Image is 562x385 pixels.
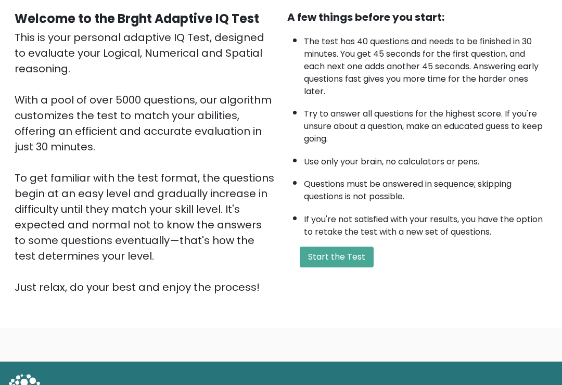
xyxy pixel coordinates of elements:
[304,30,547,98] li: The test has 40 questions and needs to be finished in 30 minutes. You get 45 seconds for the firs...
[304,102,547,145] li: Try to answer all questions for the highest score. If you're unsure about a question, make an edu...
[15,10,259,27] b: Welcome to the Brght Adaptive IQ Test
[300,247,374,267] button: Start the Test
[304,150,547,168] li: Use only your brain, no calculators or pens.
[15,30,275,295] div: This is your personal adaptive IQ Test, designed to evaluate your Logical, Numerical and Spatial ...
[304,208,547,238] li: If you're not satisfied with your results, you have the option to retake the test with a new set ...
[287,9,547,25] div: A few things before you start:
[304,173,547,203] li: Questions must be answered in sequence; skipping questions is not possible.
